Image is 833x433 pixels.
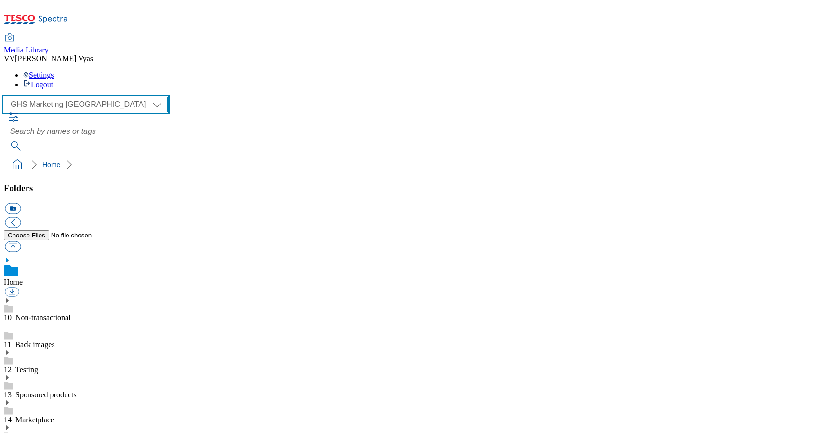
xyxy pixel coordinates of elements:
[4,314,71,322] a: 10_Non-transactional
[4,122,829,141] input: Search by names or tags
[23,80,53,89] a: Logout
[4,34,49,54] a: Media Library
[4,278,23,286] a: Home
[4,341,55,349] a: 11_Back images
[4,416,54,424] a: 14_Marketplace
[15,54,93,63] span: [PERSON_NAME] Vyas
[4,156,829,174] nav: breadcrumb
[4,46,49,54] span: Media Library
[4,366,38,374] a: 12_Testing
[4,391,77,399] a: 13_Sponsored products
[10,157,25,172] a: home
[4,183,829,194] h3: Folders
[4,54,15,63] span: VV
[23,71,54,79] a: Settings
[42,161,60,169] a: Home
